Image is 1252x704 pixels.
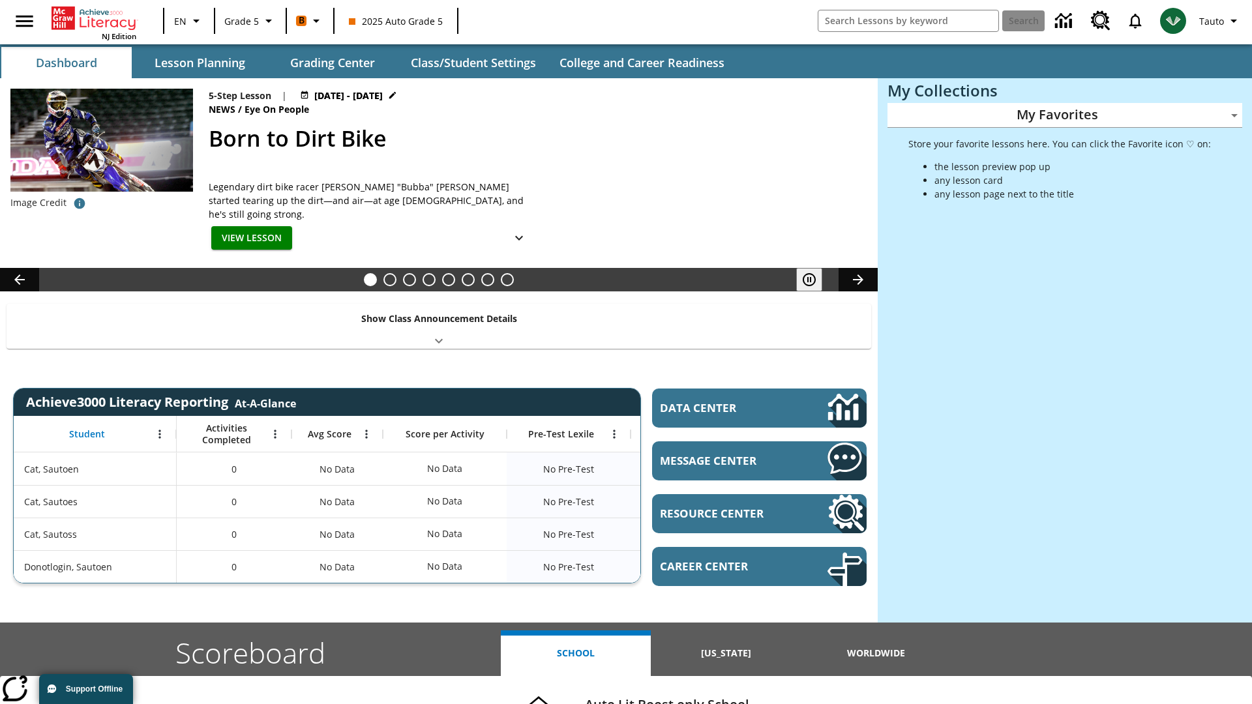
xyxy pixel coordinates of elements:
span: 0 [231,495,237,508]
div: No Data, Cat, Sautoes [631,485,754,518]
a: Data Center [652,389,867,428]
span: No Pre-Test, Cat, Sautoen [543,462,594,476]
p: Store your favorite lessons here. You can click the Favorite icon ♡ on: [908,137,1211,151]
button: Show Details [506,226,532,250]
button: Grade: Grade 5, Select a grade [219,9,282,33]
button: School [501,630,651,676]
span: Avg Score [308,428,351,440]
span: Cat, Sautoen [24,462,79,476]
img: Motocross racer James Stewart flies through the air on his dirt bike. [10,89,193,192]
a: Resource Center, Will open in new tab [652,494,867,533]
span: No Pre-Test, Donotlogin, Sautoen [543,560,594,574]
button: Worldwide [801,630,951,676]
button: Class/Student Settings [400,47,546,78]
span: Support Offline [66,684,123,694]
span: No Data [313,521,361,548]
div: Pause [796,268,835,291]
button: Open Menu [357,424,376,444]
button: Open Menu [604,424,624,444]
button: Aug 26 - Aug 26 Choose Dates [297,89,400,102]
img: avatar image [1160,8,1186,34]
button: Credit: Rick Scuteri/AP Images [67,192,93,215]
li: the lesson preview pop up [934,160,1211,173]
button: [US_STATE] [651,630,801,676]
div: Show Class Announcement Details [7,304,871,349]
button: Boost Class color is orange. Change class color [291,9,329,33]
button: Slide 1 Born to Dirt Bike [364,273,377,286]
button: Profile/Settings [1194,9,1247,33]
div: At-A-Glance [235,394,296,411]
a: Notifications [1118,4,1152,38]
span: No Pre-Test, Cat, Sautoss [543,527,594,541]
button: Support Offline [39,674,133,704]
div: No Data, Cat, Sautoes [291,485,383,518]
span: Activities Completed [183,422,269,446]
span: No Pre-Test, Cat, Sautoes [543,495,594,508]
div: No Data, Donotlogin, Sautoen [421,553,469,579]
button: Open Menu [265,424,285,444]
a: Career Center [652,547,867,586]
span: Resource Center [660,506,788,521]
span: 0 [231,462,237,476]
button: Open Menu [150,424,170,444]
a: Resource Center, Will open in new tab [1083,3,1118,38]
button: Slide 5 Pre-release lesson [442,273,455,286]
li: any lesson page next to the title [934,187,1211,201]
div: 0, Cat, Sautoss [177,518,291,550]
div: Home [52,4,136,41]
span: Data Center [660,400,783,415]
button: Open side menu [5,2,44,40]
button: Pause [796,268,822,291]
div: No Data, Donotlogin, Sautoen [291,550,383,583]
li: any lesson card [934,173,1211,187]
span: Student [69,428,105,440]
div: No Data, Cat, Sautoen [421,456,469,482]
div: Legendary dirt bike racer [PERSON_NAME] "Bubba" [PERSON_NAME] started tearing up the dirt—and air... [209,180,535,221]
div: No Data, Cat, Sautoss [291,518,383,550]
p: Image Credit [10,196,67,209]
button: College and Career Readiness [549,47,735,78]
a: Home [52,5,136,31]
span: Message Center [660,453,788,468]
input: search field [818,10,998,31]
button: Slide 4 One Idea, Lots of Hard Work [423,273,436,286]
span: B [299,12,305,29]
div: No Data, Cat, Sautoss [631,518,754,550]
span: [DATE] - [DATE] [314,89,383,102]
span: News [209,102,238,117]
span: EN [174,14,186,28]
span: Legendary dirt bike racer James "Bubba" Stewart started tearing up the dirt—and air—at age 4, and... [209,180,535,221]
button: Slide 2 Cars of the Future? [383,273,396,286]
button: Lesson carousel, Next [839,268,878,291]
span: 2025 Auto Grade 5 [349,14,443,28]
button: Grading Center [267,47,398,78]
div: No Data, Cat, Sautoen [291,452,383,485]
a: Data Center [1047,3,1083,39]
span: Career Center [660,559,788,574]
span: No Data [313,456,361,482]
span: Tauto [1199,14,1224,28]
span: Donotlogin, Sautoen [24,560,112,574]
button: Slide 7 Making a Difference for the Planet [481,273,494,286]
button: Slide 3 What's the Big Idea? [403,273,416,286]
div: No Data, Cat, Sautoen [631,452,754,485]
span: | [282,89,287,102]
span: Grade 5 [224,14,259,28]
span: Score per Activity [406,428,484,440]
div: No Data, Donotlogin, Sautoen [631,550,754,583]
span: Achieve3000 Literacy Reporting [26,393,296,411]
div: No Data, Cat, Sautoes [421,488,469,514]
button: Dashboard [1,47,132,78]
div: My Favorites [887,103,1242,128]
h2: Born to Dirt Bike [209,122,862,155]
div: 0, Cat, Sautoes [177,485,291,518]
div: No Data, Cat, Sautoss [421,521,469,547]
p: Show Class Announcement Details [361,312,517,325]
button: Lesson Planning [134,47,265,78]
span: NJ Edition [102,31,136,41]
button: Slide 6 Career Lesson [462,273,475,286]
p: 5-Step Lesson [209,89,271,102]
span: No Data [313,488,361,515]
button: Slide 8 Sleepless in the Animal Kingdom [501,273,514,286]
span: Cat, Sautoss [24,527,77,541]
